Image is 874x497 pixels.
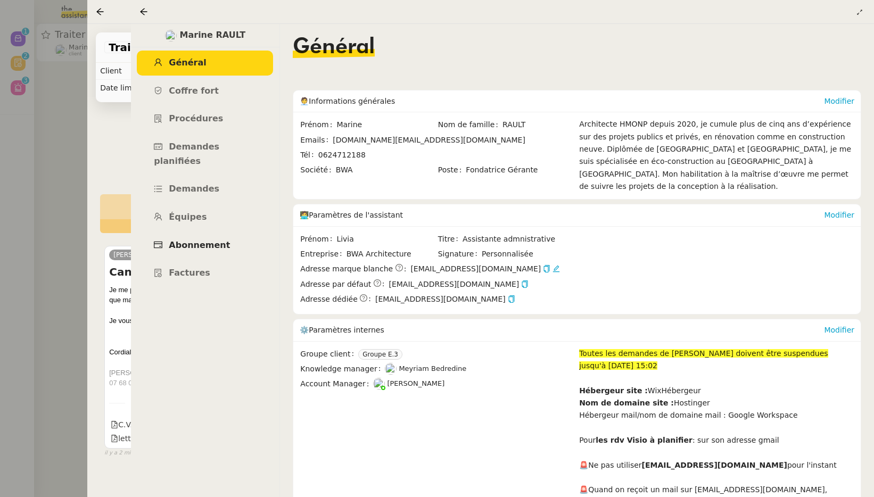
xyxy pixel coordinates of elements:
strong: les rdv Visio à planifier [596,436,692,444]
strong: Hébergeur site : [579,386,648,395]
img: users%2FaellJyylmXSg4jqeVbanehhyYJm1%2Favatar%2Fprofile-pic%20(4).png [385,363,397,375]
a: Général [137,51,273,76]
span: Demandes [169,184,219,194]
span: Paramètres internes [309,326,384,334]
span: Emails [300,134,333,146]
strong: Nom de domaine site : [579,399,674,407]
span: Factures [169,268,210,278]
span: [DOMAIN_NAME][EMAIL_ADDRESS][DOMAIN_NAME] [333,136,525,144]
a: Demandes planifiées [137,135,273,173]
span: [EMAIL_ADDRESS][DOMAIN_NAME] [375,293,515,305]
a: Abonnement [137,233,273,258]
a: [PERSON_NAME] [109,250,171,260]
span: Général [169,57,206,68]
img: users%2FNTfmycKsCFdqp6LX6USf2FmuPJo2%2Favatar%2Fprofile-pic%20(1).png [373,378,385,390]
div: ⚙️ [300,319,824,341]
a: Procédures [137,106,273,131]
a: Demandes [137,177,273,202]
div: Hébergeur mail/nom de domaine mail : Google Workspace [579,409,854,421]
a: Modifier [824,211,854,219]
a: Équipes [137,205,273,230]
div: Architecte HMONP depuis 2020, je cumule plus de cinq ans d’expérience sur des projets publics et ... [579,118,854,193]
span: Signature [438,248,482,260]
span: Adresse marque blanche [300,263,393,275]
span: Demandes planifiées [154,142,219,166]
span: RAULT [502,119,574,131]
div: [PERSON_NAME] [109,368,510,378]
span: Procédures [169,113,223,123]
div: 07 68 09 95 55 [109,378,510,388]
td: Client [96,63,164,80]
span: Poste [438,164,466,176]
span: Tél [300,149,318,161]
span: 2 [125,397,208,409]
h4: Candidature - Assistante d'architecte [109,264,510,279]
span: Knowledge manager [300,363,385,375]
span: Groupe client [300,348,358,360]
div: Je vous remercie par avance de l’attention portée à ma candidature et reste à votre disposition p... [109,316,510,326]
span: Prénom [300,119,336,131]
div: Cordialement, [109,336,510,357]
span: [PERSON_NAME] [387,379,444,387]
td: Date limite [96,80,164,97]
span: Société [300,164,335,176]
span: Marine RAULT [180,28,246,43]
a: Modifier [824,97,854,105]
span: BWA [336,164,437,176]
span: Coffre fort [169,86,219,96]
span: 0624712188 [318,151,366,159]
span: [EMAIL_ADDRESS][DOMAIN_NAME] [410,263,541,275]
span: Entreprise [300,248,346,260]
span: Abonnement [169,240,230,250]
span: Meyriam Bedredine [399,365,466,372]
span: Traiter la candidature d'[PERSON_NAME] [109,42,329,53]
div: WixHébergeur [579,385,854,397]
span: Livia [336,233,436,245]
span: Titre [438,233,463,245]
a: Modifier [824,326,854,334]
span: Équipes [169,212,207,222]
nz-tag: Groupe E.3 [358,349,402,360]
span: Personnalisée [482,248,533,260]
span: Adresse dédiée [300,293,357,305]
span: Fondatrice Gérante [466,164,574,176]
span: [EMAIL_ADDRESS][DOMAIN_NAME] [389,278,529,291]
span: Marine [336,119,436,131]
div: Hostinger [579,397,854,409]
div: Pour : sur son adresse gmail [579,434,854,446]
div: C.V.pdf [111,419,144,431]
a: Coffre fort [137,79,273,104]
span: Account Manager [300,378,373,390]
span: BWA Architecture [347,248,437,260]
div: 🧑‍💼 [300,90,824,112]
div: Je me permets de vous adresser ma candidature pour rejoindre votre agence, veuillez trouver ci-jo... [109,285,510,305]
img: users%2Fo4K84Ijfr6OOM0fa5Hz4riIOf4g2%2Favatar%2FChatGPT%20Image%201%20aou%CC%82t%202025%2C%2010_2... [165,30,177,42]
span: Paramètres de l'assistant [309,211,403,219]
div: 🧑‍💻 [300,204,824,226]
span: Général [293,37,375,58]
span: Assistante admnistrative [463,233,574,245]
div: 🚨Ne pas utiliser pour l'instant [579,459,854,471]
span: Adresse par défaut [300,278,371,291]
span: Nom de famille [438,119,502,131]
div: lettre de motivation (2).pdf [111,433,220,445]
strong: [EMAIL_ADDRESS][DOMAIN_NAME] [642,461,787,469]
span: Toutes les demandes de [PERSON_NAME] doivent être suspendues jusqu'à [DATE] 15:02 [579,349,828,370]
span: il y a 2 minutes [104,449,145,458]
span: Informations générales [309,97,395,105]
span: Prénom [300,233,336,245]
